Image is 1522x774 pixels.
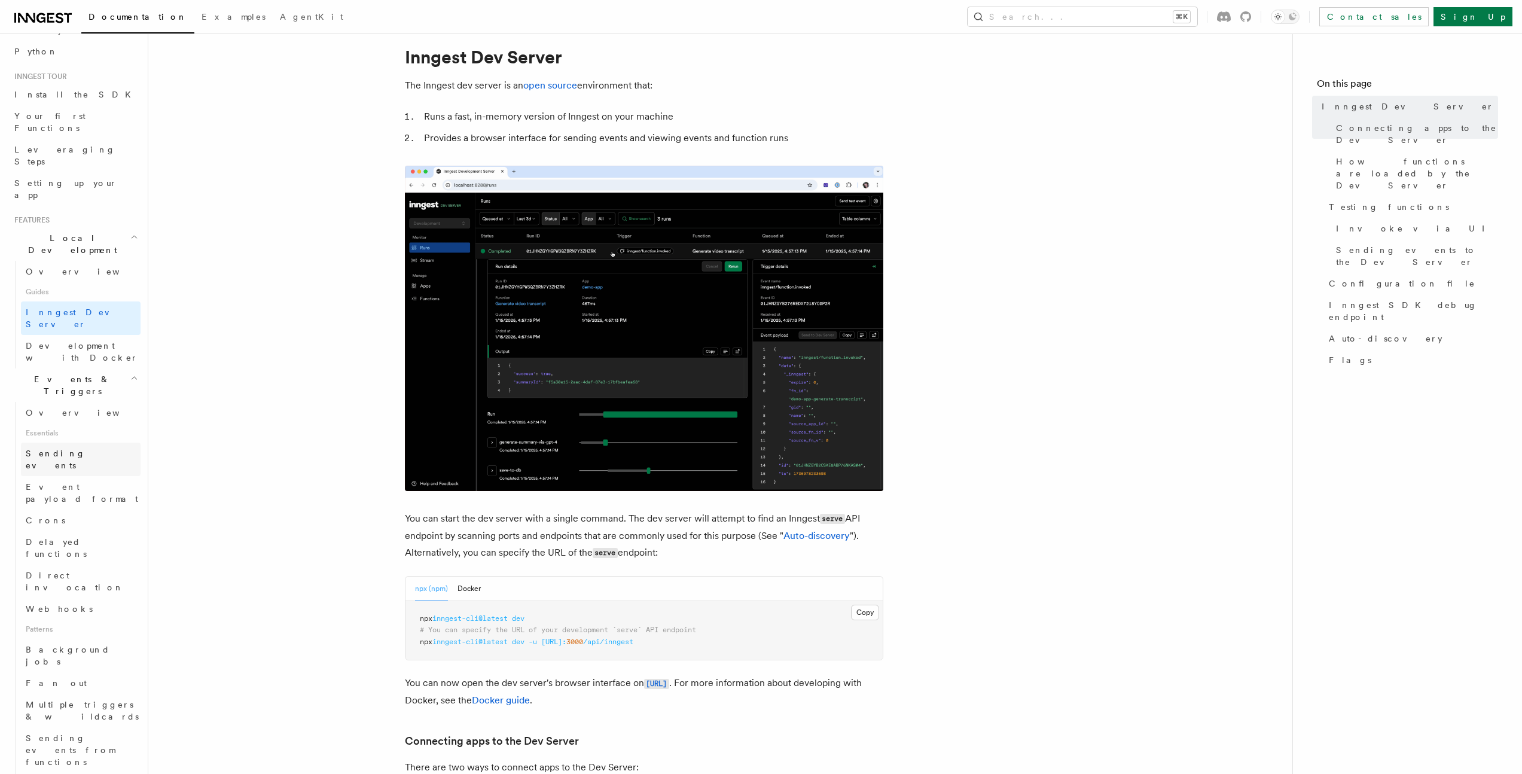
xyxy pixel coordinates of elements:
[644,677,669,688] a: [URL]
[1329,299,1498,323] span: Inngest SDK debug endpoint
[202,12,266,22] span: Examples
[644,679,669,689] code: [URL]
[26,571,124,592] span: Direct invocation
[1331,218,1498,239] a: Invoke via UI
[10,172,141,206] a: Setting up your app
[21,282,141,301] span: Guides
[1173,11,1190,23] kbd: ⌘K
[420,108,883,125] li: Runs a fast, in-memory version of Inngest on your machine
[541,638,566,646] span: [URL]:
[14,90,138,99] span: Install the SDK
[1331,117,1498,151] a: Connecting apps to the Dev Server
[21,443,141,476] a: Sending events
[21,694,141,727] a: Multiple triggers & wildcards
[420,638,432,646] span: npx
[1336,223,1495,234] span: Invoke via UI
[415,577,448,601] button: npx (npm)
[405,675,883,709] p: You can now open the dev server's browser interface on . For more information about developing wi...
[14,145,115,166] span: Leveraging Steps
[26,341,138,362] span: Development with Docker
[10,368,141,402] button: Events & Triggers
[1322,100,1494,112] span: Inngest Dev Server
[405,733,579,749] a: Connecting apps to the Dev Server
[405,166,883,491] img: Dev Server Demo
[26,700,139,721] span: Multiple triggers & wildcards
[1331,151,1498,196] a: How functions are loaded by the Dev Server
[1319,7,1429,26] a: Contact sales
[420,626,696,634] span: # You can specify the URL of your development `serve` API endpoint
[10,72,67,81] span: Inngest tour
[26,482,138,504] span: Event payload format
[457,577,481,601] button: Docker
[851,605,879,620] button: Copy
[583,638,633,646] span: /api/inngest
[820,514,845,524] code: serve
[10,261,141,368] div: Local Development
[1336,244,1498,268] span: Sending events to the Dev Server
[1329,354,1371,366] span: Flags
[1329,333,1442,345] span: Auto-discovery
[593,548,618,558] code: serve
[1317,77,1498,96] h4: On this page
[21,531,141,565] a: Delayed functions
[21,261,141,282] a: Overview
[512,614,524,623] span: dev
[1317,96,1498,117] a: Inngest Dev Server
[26,307,128,329] span: Inngest Dev Server
[21,620,141,639] span: Patterns
[405,77,883,94] p: The Inngest dev server is an environment that:
[10,41,141,62] a: Python
[1324,294,1498,328] a: Inngest SDK debug endpoint
[21,335,141,368] a: Development with Docker
[14,178,117,200] span: Setting up your app
[512,638,524,646] span: dev
[1324,349,1498,371] a: Flags
[10,232,130,256] span: Local Development
[1329,278,1475,290] span: Configuration file
[26,645,110,666] span: Background jobs
[1271,10,1300,24] button: Toggle dark mode
[21,476,141,510] a: Event payload format
[405,510,883,562] p: You can start the dev server with a single command. The dev server will attempt to find an Innges...
[21,510,141,531] a: Crons
[783,530,850,541] a: Auto-discovery
[26,516,65,525] span: Crons
[405,46,883,68] h1: Inngest Dev Server
[1324,196,1498,218] a: Testing functions
[432,614,508,623] span: inngest-cli@latest
[1324,328,1498,349] a: Auto-discovery
[21,565,141,598] a: Direct invocation
[14,47,58,56] span: Python
[21,727,141,773] a: Sending events from functions
[968,7,1197,26] button: Search...⌘K
[26,678,87,688] span: Fan out
[21,423,141,443] span: Essentials
[21,402,141,423] a: Overview
[1331,239,1498,273] a: Sending events to the Dev Server
[420,130,883,147] li: Provides a browser interface for sending events and viewing events and function runs
[81,4,194,33] a: Documentation
[26,408,149,418] span: Overview
[273,4,350,32] a: AgentKit
[21,598,141,620] a: Webhooks
[1336,122,1498,146] span: Connecting apps to the Dev Server
[1324,273,1498,294] a: Configuration file
[1433,7,1512,26] a: Sign Up
[10,105,141,139] a: Your first Functions
[21,672,141,694] a: Fan out
[472,694,530,706] a: Docker guide
[21,301,141,335] a: Inngest Dev Server
[523,80,577,91] a: open source
[10,227,141,261] button: Local Development
[26,537,87,559] span: Delayed functions
[26,449,86,470] span: Sending events
[566,638,583,646] span: 3000
[10,84,141,105] a: Install the SDK
[194,4,273,32] a: Examples
[26,604,93,614] span: Webhooks
[280,12,343,22] span: AgentKit
[420,614,432,623] span: npx
[1329,201,1449,213] span: Testing functions
[10,373,130,397] span: Events & Triggers
[529,638,537,646] span: -u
